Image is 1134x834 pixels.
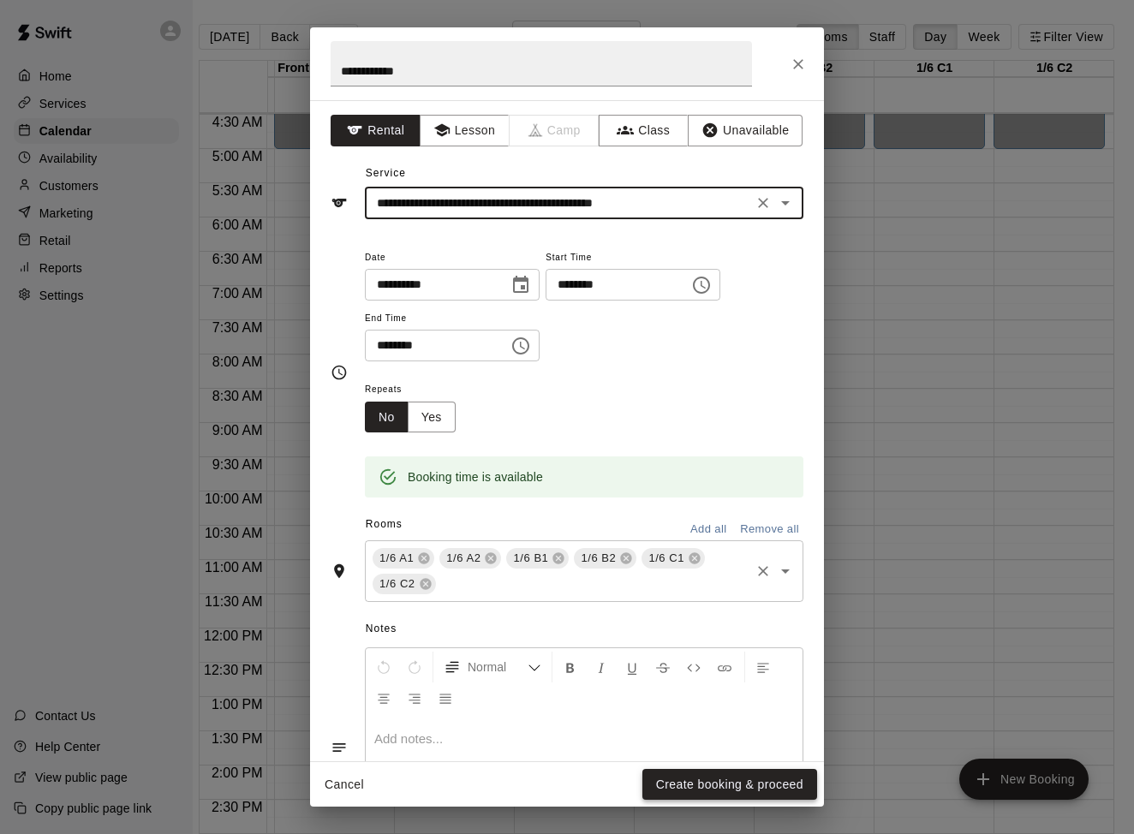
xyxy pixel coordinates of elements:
[688,115,803,146] button: Unavailable
[373,550,421,567] span: 1/6 A1
[366,167,406,179] span: Service
[618,652,647,682] button: Format Underline
[420,115,510,146] button: Lesson
[366,518,403,530] span: Rooms
[400,682,429,713] button: Right Align
[408,402,456,433] button: Yes
[574,548,636,569] div: 1/6 B2
[679,652,708,682] button: Insert Code
[510,115,600,146] span: Camps can only be created in the Services page
[468,658,528,676] span: Normal
[439,550,487,567] span: 1/6 A2
[331,739,348,756] svg: Notes
[642,550,691,567] span: 1/6 C1
[751,191,775,215] button: Clear
[783,49,814,80] button: Close
[365,402,409,433] button: No
[365,402,456,433] div: outlined button group
[642,769,817,801] button: Create booking & proceed
[681,516,736,543] button: Add all
[373,575,422,593] span: 1/6 C2
[365,307,540,331] span: End Time
[400,652,429,682] button: Redo
[373,574,436,594] div: 1/6 C2
[648,652,677,682] button: Format Strikethrough
[366,616,803,643] span: Notes
[369,682,398,713] button: Center Align
[504,329,538,363] button: Choose time, selected time is 1:30 PM
[373,548,434,569] div: 1/6 A1
[587,652,616,682] button: Format Italics
[504,268,538,302] button: Choose date, selected date is Aug 19, 2025
[365,378,469,402] span: Repeats
[684,268,719,302] button: Choose time, selected time is 10:30 AM
[751,559,775,583] button: Clear
[437,652,548,682] button: Formatting Options
[439,548,501,569] div: 1/6 A2
[408,462,543,492] div: Booking time is available
[599,115,689,146] button: Class
[546,247,720,270] span: Start Time
[317,769,372,801] button: Cancel
[506,550,555,567] span: 1/6 B1
[773,559,797,583] button: Open
[331,194,348,211] svg: Service
[431,682,460,713] button: Justify Align
[574,550,623,567] span: 1/6 B2
[331,364,348,381] svg: Timing
[331,563,348,580] svg: Rooms
[556,652,585,682] button: Format Bold
[749,652,778,682] button: Left Align
[331,115,421,146] button: Rental
[369,652,398,682] button: Undo
[506,548,569,569] div: 1/6 B1
[773,191,797,215] button: Open
[642,548,705,569] div: 1/6 C1
[365,247,540,270] span: Date
[736,516,803,543] button: Remove all
[710,652,739,682] button: Insert Link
